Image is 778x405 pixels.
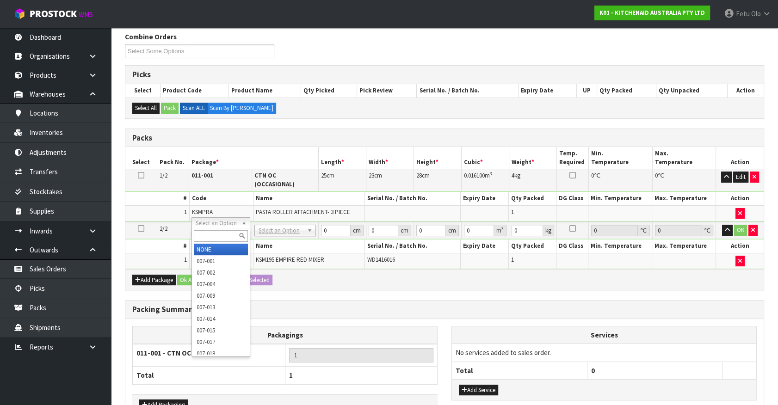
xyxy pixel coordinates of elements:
[652,169,716,191] td: ℃
[577,84,597,97] th: UP
[511,256,514,264] span: 1
[594,6,710,20] a: K01 - KITCHENAID AUSTRALIA PTY LTD
[189,192,253,205] th: Code
[194,325,247,336] li: 007-015
[652,147,716,169] th: Max. Temperature
[459,385,498,396] button: Add Service
[398,225,411,236] div: cm
[228,84,301,97] th: Product Name
[289,371,293,380] span: 1
[180,103,208,114] label: Scan ALL
[194,255,247,267] li: 007-001
[160,225,167,233] span: 2/2
[655,172,658,179] span: 0
[256,208,350,216] span: PASTA ROLLER ATTACHMENT- 3 PIECE
[751,9,761,18] span: Olo
[125,32,177,42] label: Combine Orders
[508,192,556,205] th: Qty Packed
[588,192,652,205] th: Min. Temperature
[189,147,319,169] th: Package
[259,225,303,236] span: Select an Option
[490,171,492,177] sup: 3
[414,169,461,191] td: cm
[194,313,247,325] li: 007-014
[132,103,160,114] button: Select All
[14,8,25,19] img: cube-alt.png
[184,256,187,264] span: 1
[133,326,438,344] th: Packagings
[588,239,652,253] th: Min. Temperature
[132,275,176,286] button: Add Package
[194,301,247,313] li: 007-013
[351,225,364,236] div: cm
[366,169,414,191] td: cm
[446,225,459,236] div: cm
[125,84,161,97] th: Select
[452,362,587,379] th: Total
[365,239,461,253] th: Serial No. / Batch No.
[194,278,247,290] li: 007-004
[509,147,557,169] th: Weight
[125,147,157,169] th: Select
[597,84,656,97] th: Qty Packed
[501,226,504,232] sup: 3
[357,84,417,97] th: Pick Review
[638,225,650,236] div: ℃
[207,103,276,114] label: Scan By [PERSON_NAME]
[736,9,750,18] span: Fetu
[136,349,238,357] strong: 011-001 - CTN OC (OCCASIONAL)
[652,239,716,253] th: Max. Temperature
[79,10,93,19] small: WMS
[318,169,366,191] td: cm
[194,336,247,348] li: 007-017
[177,275,197,286] button: Ok All
[727,84,764,97] th: Action
[733,172,748,183] button: Edit
[194,348,247,359] li: 007-018
[132,305,757,314] h3: Packing Summary
[254,172,295,188] strong: CTN OC (OCCASIONAL)
[512,172,514,179] span: 4
[232,275,272,286] button: Copy Selected
[366,147,414,169] th: Width
[452,326,756,344] th: Services
[508,239,556,253] th: Qty Packed
[369,172,374,179] span: 23
[161,84,229,97] th: Product Code
[461,239,509,253] th: Expiry Date
[194,244,247,255] li: NONE
[367,256,395,264] span: WD1416016
[591,366,595,375] span: 0
[494,225,506,236] div: m
[132,134,757,142] h3: Packs
[556,239,588,253] th: DG Class
[652,192,716,205] th: Max. Temperature
[557,147,589,169] th: Temp. Required
[253,192,365,205] th: Name
[656,84,727,97] th: Qty Unpacked
[599,9,705,17] strong: K01 - KITCHENAID AUSTRALIA PTY LTD
[509,169,557,191] td: kg
[133,367,285,384] th: Total
[194,267,247,278] li: 007-002
[462,169,509,191] td: m
[556,192,588,205] th: DG Class
[157,147,189,169] th: Pack No.
[132,70,757,79] h3: Picks
[734,225,747,236] button: OK
[253,239,365,253] th: Name
[365,192,461,205] th: Serial No. / Batch No.
[191,172,213,179] strong: 011-001
[321,172,327,179] span: 25
[716,239,764,253] th: Action
[464,172,485,179] span: 0.016100
[301,84,357,97] th: Qty Picked
[519,84,577,97] th: Expiry Date
[318,147,366,169] th: Length
[125,192,189,205] th: #
[591,172,594,179] span: 0
[416,172,422,179] span: 28
[196,218,237,229] span: Select an Option
[543,225,554,236] div: kg
[589,147,653,169] th: Min. Temperature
